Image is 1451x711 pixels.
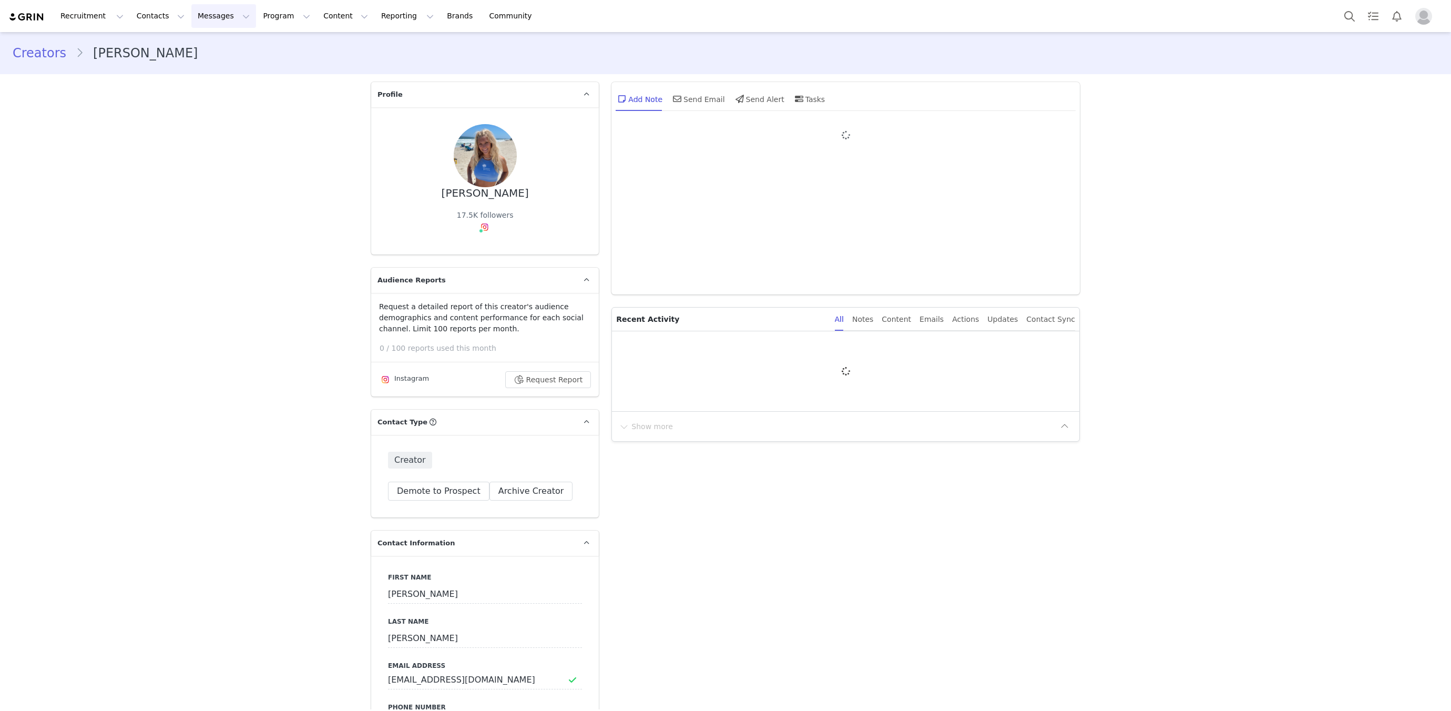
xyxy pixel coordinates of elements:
div: 17.5K followers [457,210,514,221]
button: Program [257,4,316,28]
button: Content [317,4,374,28]
span: Creator [388,452,432,469]
img: ba5f7f36-e08e-498f-ae54-15c7f8a9e2db.jpg [454,124,517,187]
span: Contact Information [377,538,455,549]
p: Recent Activity [616,308,826,331]
div: [PERSON_NAME] [442,187,529,199]
div: Contact Sync [1026,308,1075,331]
div: Actions [952,308,979,331]
button: Request Report [505,371,591,388]
div: Emails [919,308,944,331]
button: Profile [1409,8,1443,25]
div: Send Email [671,86,725,111]
div: Instagram [379,373,429,386]
button: Reporting [375,4,440,28]
div: All [835,308,844,331]
label: First Name [388,573,582,582]
div: Content [882,308,911,331]
span: Audience Reports [377,275,446,286]
div: Send Alert [733,86,784,111]
button: Messages [191,4,256,28]
a: Creators [13,44,76,63]
img: instagram.svg [481,223,489,231]
img: instagram.svg [381,375,390,384]
p: 0 / 100 reports used this month [380,343,599,354]
div: Notes [852,308,873,331]
a: Brands [441,4,482,28]
button: Archive Creator [489,482,573,501]
button: Contacts [130,4,191,28]
button: Show more [618,418,673,435]
label: Last Name [388,617,582,626]
button: Search [1338,4,1361,28]
img: grin logo [8,12,45,22]
button: Demote to Prospect [388,482,489,501]
div: Add Note [616,86,662,111]
input: Email Address [388,671,582,689]
label: Email Address [388,661,582,671]
a: Community [483,4,543,28]
button: Notifications [1385,4,1408,28]
a: Tasks [1362,4,1385,28]
div: Updates [987,308,1018,331]
span: Profile [377,89,403,100]
p: Request a detailed report of this creator's audience demographics and content performance for eac... [379,301,591,334]
img: placeholder-profile.jpg [1415,8,1432,25]
span: Contact Type [377,417,427,428]
div: Tasks [793,86,825,111]
button: Recruitment [54,4,130,28]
